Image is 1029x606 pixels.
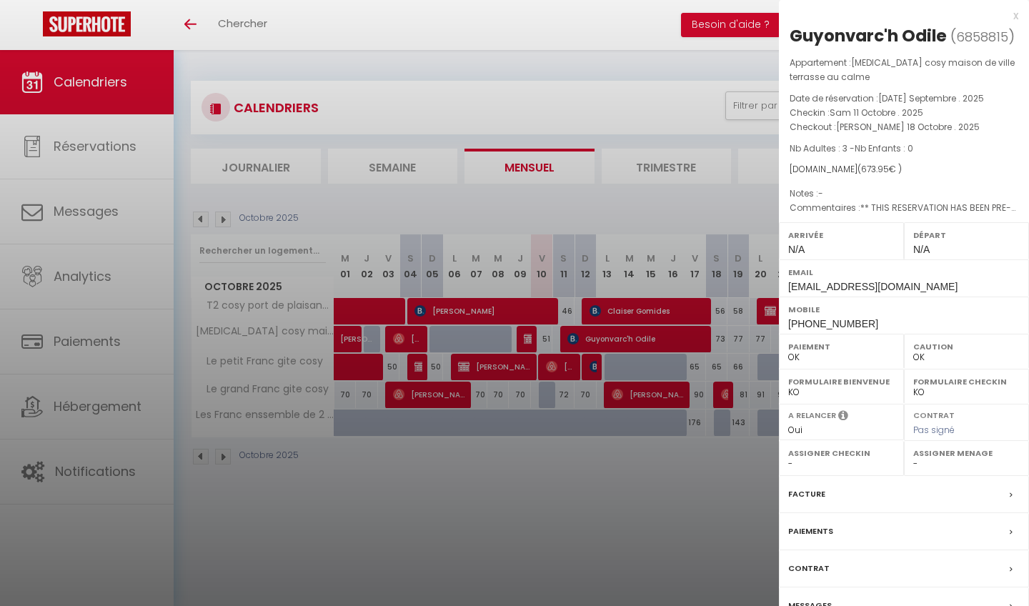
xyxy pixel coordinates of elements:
label: Caution [913,339,1020,354]
span: Pas signé [913,424,955,436]
p: Checkout : [790,120,1018,134]
span: Sam 11 Octobre . 2025 [830,106,923,119]
div: x [779,7,1018,24]
label: A relancer [788,409,836,422]
label: Contrat [913,409,955,419]
span: 673.95 [861,163,889,175]
div: Guyonvarc'h Odile [790,24,947,47]
label: Contrat [788,561,830,576]
span: Nb Adultes : 3 - [790,142,913,154]
div: [DOMAIN_NAME] [790,163,1018,177]
i: Sélectionner OUI si vous souhaiter envoyer les séquences de messages post-checkout [838,409,848,425]
span: 6858815 [956,28,1008,46]
span: [PHONE_NUMBER] [788,318,878,329]
label: Paiements [788,524,833,539]
span: Nb Enfants : 0 [855,142,913,154]
label: Assigner Menage [913,446,1020,460]
p: Appartement : [790,56,1018,84]
p: Commentaires : [790,201,1018,215]
label: Paiement [788,339,895,354]
span: [PERSON_NAME] 18 Octobre . 2025 [836,121,980,133]
span: ( ) [950,26,1015,46]
span: - [818,187,823,199]
span: ( € ) [857,163,902,175]
label: Facture [788,487,825,502]
span: N/A [788,244,805,255]
span: N/A [913,244,930,255]
label: Formulaire Bienvenue [788,374,895,389]
label: Email [788,265,1020,279]
label: Départ [913,228,1020,242]
label: Assigner Checkin [788,446,895,460]
span: [DATE] Septembre . 2025 [878,92,984,104]
span: [MEDICAL_DATA] cosy maison de ville terrasse au calme [790,56,1015,83]
span: [EMAIL_ADDRESS][DOMAIN_NAME] [788,281,958,292]
p: Checkin : [790,106,1018,120]
label: Formulaire Checkin [913,374,1020,389]
p: Date de réservation : [790,91,1018,106]
p: Notes : [790,187,1018,201]
label: Mobile [788,302,1020,317]
label: Arrivée [788,228,895,242]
